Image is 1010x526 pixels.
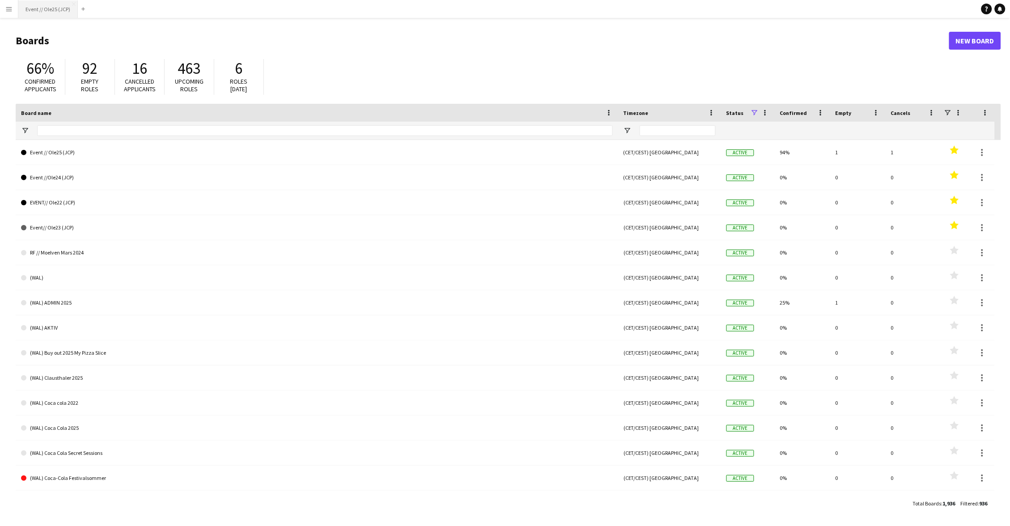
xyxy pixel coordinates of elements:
[775,165,830,190] div: 0%
[775,416,830,440] div: 0%
[886,140,941,165] div: 1
[886,190,941,215] div: 0
[830,290,886,315] div: 1
[618,390,721,415] div: (CET/CEST) [GEOGRAPHIC_DATA]
[618,365,721,390] div: (CET/CEST) [GEOGRAPHIC_DATA]
[830,365,886,390] div: 0
[886,491,941,515] div: 0
[886,416,941,440] div: 0
[830,416,886,440] div: 0
[618,215,721,240] div: (CET/CEST) [GEOGRAPHIC_DATA]
[21,127,29,135] button: Open Filter Menu
[886,240,941,265] div: 0
[775,140,830,165] div: 94%
[961,495,988,512] div: :
[775,290,830,315] div: 25%
[726,149,754,156] span: Active
[21,290,613,315] a: (WAL) ADMIN 2025
[891,110,911,116] span: Cancels
[775,441,830,465] div: 0%
[618,340,721,365] div: (CET/CEST) [GEOGRAPHIC_DATA]
[25,77,56,93] span: Confirmed applicants
[21,416,613,441] a: (WAL) Coca Cola 2025
[775,240,830,265] div: 0%
[21,390,613,416] a: (WAL) Coca cola 2022
[726,199,754,206] span: Active
[235,59,243,78] span: 6
[830,140,886,165] div: 1
[21,340,613,365] a: (WAL) Buy out 2025 My Pizza Slice
[21,215,613,240] a: Event// Ole23 (JCP)
[830,390,886,415] div: 0
[830,491,886,515] div: 0
[886,290,941,315] div: 0
[780,110,807,116] span: Confirmed
[18,0,78,18] button: Event // Ole25 (JCP)
[21,140,613,165] a: Event // Ole25 (JCP)
[830,315,886,340] div: 0
[618,416,721,440] div: (CET/CEST) [GEOGRAPHIC_DATA]
[726,250,754,256] span: Active
[726,110,744,116] span: Status
[775,390,830,415] div: 0%
[886,340,941,365] div: 0
[21,441,613,466] a: (WAL) Coca Cola Secret Sessions
[230,77,248,93] span: Roles [DATE]
[21,165,613,190] a: Event //Ole24 (JCP)
[726,325,754,331] span: Active
[618,315,721,340] div: (CET/CEST) [GEOGRAPHIC_DATA]
[943,500,955,507] span: 1,936
[775,190,830,215] div: 0%
[26,59,54,78] span: 66%
[775,315,830,340] div: 0%
[913,495,955,512] div: :
[618,190,721,215] div: (CET/CEST) [GEOGRAPHIC_DATA]
[726,400,754,407] span: Active
[618,466,721,490] div: (CET/CEST) [GEOGRAPHIC_DATA]
[124,77,156,93] span: Cancelled applicants
[618,240,721,265] div: (CET/CEST) [GEOGRAPHIC_DATA]
[726,450,754,457] span: Active
[775,265,830,290] div: 0%
[886,466,941,490] div: 0
[21,265,613,290] a: (WAL)
[830,240,886,265] div: 0
[886,365,941,390] div: 0
[726,475,754,482] span: Active
[132,59,147,78] span: 16
[21,190,613,215] a: EVENT// Ole22 (JCP)
[830,340,886,365] div: 0
[775,215,830,240] div: 0%
[81,77,99,93] span: Empty roles
[830,215,886,240] div: 0
[775,340,830,365] div: 0%
[830,441,886,465] div: 0
[980,500,988,507] span: 936
[886,441,941,465] div: 0
[886,265,941,290] div: 0
[775,365,830,390] div: 0%
[886,390,941,415] div: 0
[726,350,754,356] span: Active
[726,300,754,306] span: Active
[830,265,886,290] div: 0
[618,165,721,190] div: (CET/CEST) [GEOGRAPHIC_DATA]
[178,59,201,78] span: 463
[886,165,941,190] div: 0
[775,491,830,515] div: 0%
[618,265,721,290] div: (CET/CEST) [GEOGRAPHIC_DATA]
[830,165,886,190] div: 0
[726,225,754,231] span: Active
[21,110,51,116] span: Board name
[16,34,949,47] h1: Boards
[37,125,613,136] input: Board name Filter Input
[82,59,98,78] span: 92
[175,77,204,93] span: Upcoming roles
[21,240,613,265] a: RF // Moelven Mars 2024
[624,110,649,116] span: Timezone
[726,275,754,281] span: Active
[961,500,978,507] span: Filtered
[726,425,754,432] span: Active
[618,491,721,515] div: (CET/CEST) [GEOGRAPHIC_DATA]
[21,365,613,390] a: (WAL) Clausthaler 2025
